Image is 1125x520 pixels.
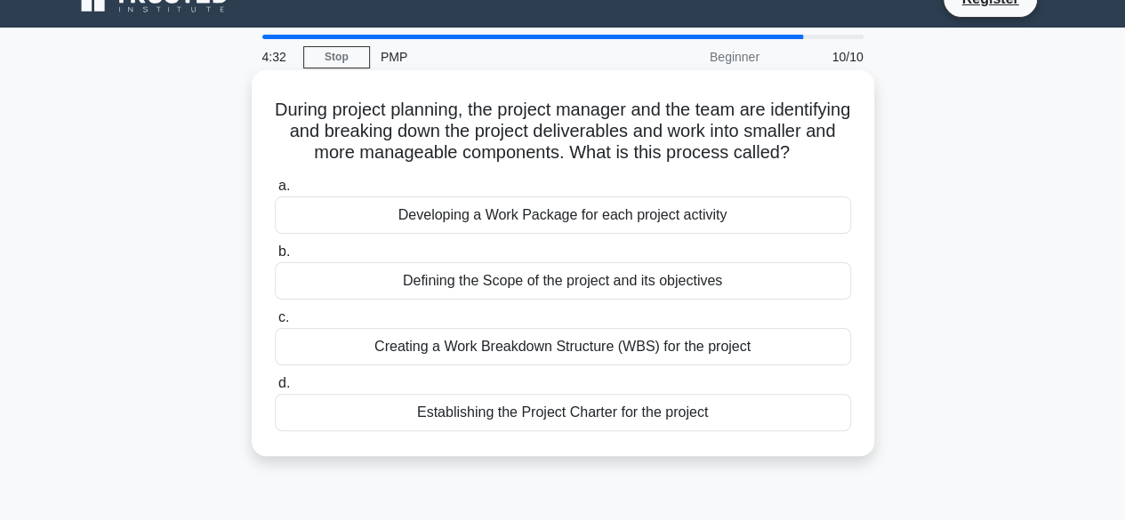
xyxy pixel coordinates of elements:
span: d. [278,375,290,390]
a: Stop [303,46,370,68]
span: a. [278,178,290,193]
div: PMP [370,39,615,75]
span: b. [278,244,290,259]
div: Creating a Work Breakdown Structure (WBS) for the project [275,328,851,365]
h5: During project planning, the project manager and the team are identifying and breaking down the p... [273,99,853,164]
div: Defining the Scope of the project and its objectives [275,262,851,300]
div: Beginner [615,39,770,75]
div: Developing a Work Package for each project activity [275,196,851,234]
div: 10/10 [770,39,874,75]
div: 4:32 [252,39,303,75]
div: Establishing the Project Charter for the project [275,394,851,431]
span: c. [278,309,289,324]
